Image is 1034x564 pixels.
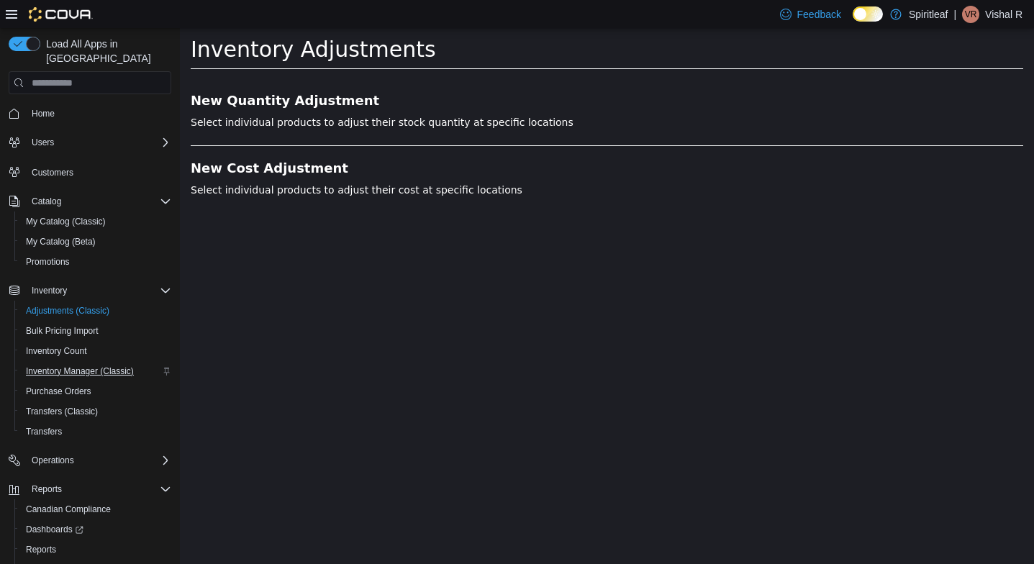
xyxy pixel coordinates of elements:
[20,423,68,440] a: Transfers
[14,422,177,442] button: Transfers
[32,285,67,296] span: Inventory
[11,65,843,80] a: New Quantity Adjustment
[26,426,62,437] span: Transfers
[32,137,54,148] span: Users
[20,403,171,420] span: Transfers (Classic)
[26,504,111,515] span: Canadian Compliance
[20,322,171,340] span: Bulk Pricing Import
[14,499,177,519] button: Canadian Compliance
[14,540,177,560] button: Reports
[3,479,177,499] button: Reports
[3,161,177,182] button: Customers
[26,452,171,469] span: Operations
[26,386,91,397] span: Purchase Orders
[11,9,256,34] span: Inventory Adjustments
[26,193,171,210] span: Catalog
[26,282,171,299] span: Inventory
[20,213,112,230] a: My Catalog (Classic)
[14,232,177,252] button: My Catalog (Beta)
[20,363,140,380] a: Inventory Manager (Classic)
[26,305,109,317] span: Adjustments (Classic)
[26,134,60,151] button: Users
[20,233,101,250] a: My Catalog (Beta)
[20,403,104,420] a: Transfers (Classic)
[26,256,70,268] span: Promotions
[20,302,171,319] span: Adjustments (Classic)
[909,6,948,23] p: Spiritleaf
[20,233,171,250] span: My Catalog (Beta)
[20,521,89,538] a: Dashboards
[20,423,171,440] span: Transfers
[11,87,843,102] p: Select individual products to adjust their stock quantity at specific locations
[26,345,87,357] span: Inventory Count
[20,342,171,360] span: Inventory Count
[14,341,177,361] button: Inventory Count
[3,281,177,301] button: Inventory
[26,104,171,122] span: Home
[20,501,171,518] span: Canadian Compliance
[26,365,134,377] span: Inventory Manager (Classic)
[32,196,61,207] span: Catalog
[20,213,171,230] span: My Catalog (Classic)
[14,252,177,272] button: Promotions
[32,483,62,495] span: Reports
[26,481,171,498] span: Reports
[29,7,93,22] img: Cova
[32,108,55,119] span: Home
[14,211,177,232] button: My Catalog (Classic)
[26,452,80,469] button: Operations
[26,325,99,337] span: Bulk Pricing Import
[797,7,841,22] span: Feedback
[20,501,117,518] a: Canadian Compliance
[985,6,1022,23] p: Vishal R
[3,191,177,211] button: Catalog
[20,322,104,340] a: Bulk Pricing Import
[3,450,177,470] button: Operations
[3,132,177,153] button: Users
[26,481,68,498] button: Reports
[26,236,96,247] span: My Catalog (Beta)
[965,6,977,23] span: VR
[14,321,177,341] button: Bulk Pricing Import
[962,6,979,23] div: Vishal R
[20,541,62,558] a: Reports
[26,216,106,227] span: My Catalog (Classic)
[20,383,171,400] span: Purchase Orders
[26,524,83,535] span: Dashboards
[20,253,76,270] a: Promotions
[20,253,171,270] span: Promotions
[26,134,171,151] span: Users
[26,282,73,299] button: Inventory
[20,363,171,380] span: Inventory Manager (Classic)
[853,6,883,22] input: Dark Mode
[14,381,177,401] button: Purchase Orders
[26,193,67,210] button: Catalog
[40,37,171,65] span: Load All Apps in [GEOGRAPHIC_DATA]
[20,383,97,400] a: Purchase Orders
[26,105,60,122] a: Home
[11,133,843,147] a: New Cost Adjustment
[32,167,73,178] span: Customers
[14,401,177,422] button: Transfers (Classic)
[26,406,98,417] span: Transfers (Classic)
[20,541,171,558] span: Reports
[26,163,171,181] span: Customers
[3,103,177,124] button: Home
[14,301,177,321] button: Adjustments (Classic)
[14,361,177,381] button: Inventory Manager (Classic)
[11,155,843,170] p: Select individual products to adjust their cost at specific locations
[32,455,74,466] span: Operations
[14,519,177,540] a: Dashboards
[20,302,115,319] a: Adjustments (Classic)
[20,521,171,538] span: Dashboards
[26,544,56,555] span: Reports
[20,342,93,360] a: Inventory Count
[953,6,956,23] p: |
[26,164,79,181] a: Customers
